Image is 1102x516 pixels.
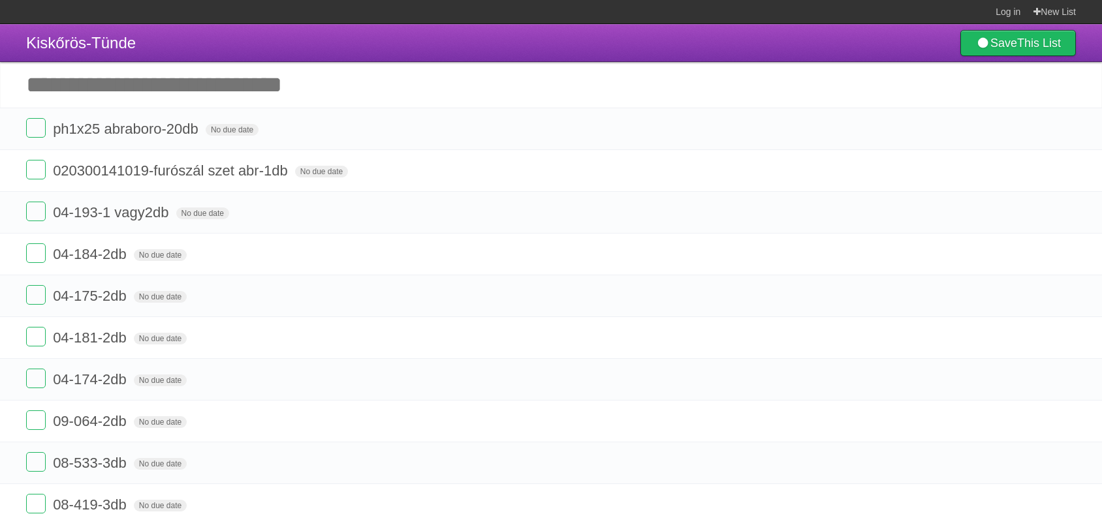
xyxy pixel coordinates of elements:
[176,207,229,219] span: No due date
[1017,37,1061,50] b: This List
[53,246,130,262] span: 04-184-2db
[53,288,130,304] span: 04-175-2db
[134,333,187,344] span: No due date
[26,118,46,138] label: Done
[53,496,130,513] span: 08-419-3db
[26,285,46,305] label: Done
[134,458,187,470] span: No due date
[960,30,1076,56] a: SaveThis List
[206,124,259,136] span: No due date
[26,34,136,52] span: Kiskőrös-Tünde
[53,371,130,387] span: 04-174-2db
[134,291,187,303] span: No due date
[26,452,46,472] label: Done
[53,413,130,429] span: 09-064-2db
[26,369,46,388] label: Done
[53,162,291,179] span: 020300141019-furószál szet abr-1db
[53,329,130,346] span: 04-181-2db
[295,166,348,177] span: No due date
[53,204,172,220] span: 04-193-1 vagy2db
[53,455,130,471] span: 08-533-3db
[26,202,46,221] label: Done
[134,500,187,511] span: No due date
[134,374,187,386] span: No due date
[26,327,46,346] label: Done
[26,410,46,430] label: Done
[26,160,46,179] label: Done
[53,121,202,137] span: ph1x25 abraboro-20db
[134,416,187,428] span: No due date
[26,243,46,263] label: Done
[134,249,187,261] span: No due date
[26,494,46,513] label: Done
